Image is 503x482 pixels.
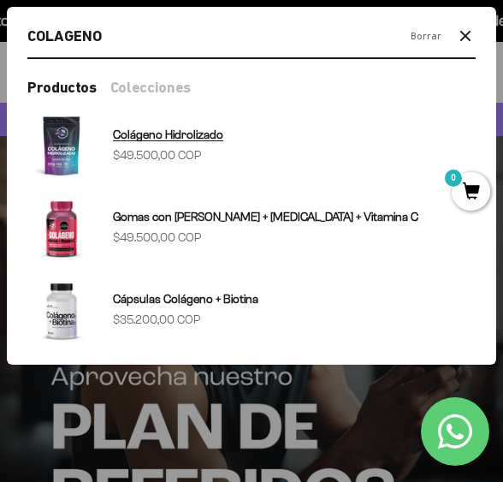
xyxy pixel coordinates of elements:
[27,276,476,344] a: Cápsulas Colágeno + Biotina $35.200,00 COP
[27,193,476,262] a: Gomas con [PERSON_NAME] + [MEDICAL_DATA] + Vitamina C $49.500,00 COP
[110,76,191,98] button: Colecciones
[113,146,201,165] sale-price: $49.500,00 COP
[113,211,418,223] span: Gomas con [PERSON_NAME] + [MEDICAL_DATA] + Vitamina C
[443,168,464,188] mark: 0
[452,183,490,202] a: 0
[27,76,97,98] button: Productos
[27,276,96,344] img: Cápsulas Colágeno + Biotina
[27,24,397,49] input: Buscar
[411,28,441,45] button: Borrar
[113,229,201,247] sale-price: $49.500,00 COP
[27,111,96,180] img: Colágeno Hidrolizado
[27,193,96,262] img: Gomas con Colageno + Biotina + Vitamina C
[27,111,476,180] a: Colágeno Hidrolizado $49.500,00 COP
[113,311,200,330] sale-price: $35.200,00 COP
[113,128,223,141] span: Colágeno Hidrolizado
[113,293,258,306] span: Cápsulas Colágeno + Biotina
